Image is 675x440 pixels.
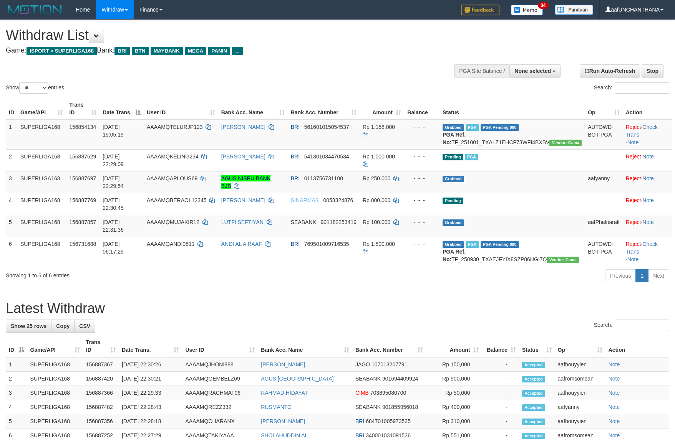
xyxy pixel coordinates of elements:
[522,376,545,382] span: Accepted
[6,98,17,120] th: ID
[623,237,672,266] td: · ·
[83,372,119,386] td: 156887420
[144,98,218,120] th: User ID: activate to sort column ascending
[626,219,641,225] a: Reject
[363,197,390,203] span: Rp 800.000
[635,269,648,282] a: 1
[642,153,654,160] a: Note
[79,323,90,329] span: CSV
[443,132,466,145] b: PGA Ref. No:
[304,241,349,247] span: Copy 769501009716535 to clipboard
[626,124,641,130] a: Reject
[594,82,669,94] label: Search:
[17,193,66,215] td: SUPERLIGA168
[147,219,199,225] span: AAAAMQMUJAKIR12
[482,372,519,386] td: -
[17,98,66,120] th: Game/API: activate to sort column ascending
[69,197,96,203] span: 156887769
[522,390,545,397] span: Accepted
[6,269,275,279] div: Showing 1 to 6 of 6 entries
[355,390,369,396] span: CIMB
[74,320,95,333] a: CSV
[291,241,300,247] span: BRI
[258,335,352,357] th: Bank Acc. Name: activate to sort column ascending
[221,219,264,225] a: LUTFI SEFTIYAN
[17,120,66,150] td: SUPERLIGA168
[119,400,182,414] td: [DATE] 22:28:43
[6,372,27,386] td: 2
[426,335,482,357] th: Amount: activate to sort column ascending
[371,361,407,367] span: Copy 107013207791 to clipboard
[17,215,66,237] td: SUPERLIGA168
[147,197,207,203] span: AAAAMQBERAOL12345
[443,176,464,182] span: Grabbed
[522,362,545,368] span: Accepted
[119,386,182,400] td: [DATE] 22:29:33
[321,219,357,225] span: Copy 901182253419 to clipboard
[605,335,669,357] th: Action
[6,215,17,237] td: 5
[304,124,349,130] span: Copy 561601015054537 to clipboard
[514,68,551,74] span: None selected
[443,198,463,204] span: Pending
[482,357,519,372] td: -
[182,414,258,428] td: AAAAMQCHARANX
[642,175,654,181] a: Note
[407,218,436,226] div: - - -
[623,98,672,120] th: Action
[609,376,620,382] a: Note
[27,357,83,372] td: SUPERLIGA168
[27,414,83,428] td: SUPERLIGA168
[363,241,395,247] span: Rp 1.500.000
[549,140,582,146] span: Vendor URL: https://trx31.1velocity.biz
[6,193,17,215] td: 4
[366,418,411,424] span: Copy 684701005973535 to clipboard
[221,241,262,247] a: ANDI AL A RAAF
[555,386,605,400] td: aafhouyyien
[623,120,672,150] td: · ·
[407,123,436,131] div: - - -
[482,386,519,400] td: -
[100,98,144,120] th: Date Trans.: activate to sort column descending
[323,197,353,203] span: Copy 0058324876 to clipboard
[439,120,585,150] td: TF_251001_TXALZ1EHCF73WFI4BXBV
[288,98,360,120] th: Bank Acc. Number: activate to sort column ascending
[481,241,519,248] span: PGA Pending
[366,432,411,438] span: Copy 340001031091536 to clipboard
[454,64,509,77] div: PGA Site Balance /
[648,269,669,282] a: Next
[443,219,464,226] span: Grabbed
[627,256,639,262] a: Note
[594,320,669,331] label: Search:
[623,215,672,237] td: ·
[547,257,579,263] span: Vendor URL: https://trx31.1velocity.biz
[103,124,124,138] span: [DATE] 15:05:19
[291,219,316,225] span: SEABANK
[407,240,436,248] div: - - -
[182,400,258,414] td: AAAAMQREZZ332
[555,400,605,414] td: aafyanny
[27,400,83,414] td: SUPERLIGA168
[481,124,519,131] span: PGA Pending
[642,219,654,225] a: Note
[6,335,27,357] th: ID: activate to sort column descending
[6,47,442,54] h4: Game: Bank:
[103,219,124,233] span: [DATE] 22:31:36
[132,47,149,55] span: BTN
[642,64,663,77] a: Stop
[352,335,426,357] th: Bank Acc. Number: activate to sort column ascending
[623,171,672,193] td: ·
[69,153,96,160] span: 156887629
[439,98,585,120] th: Status
[27,335,83,357] th: Game/API: activate to sort column ascending
[19,82,48,94] select: Showentries
[119,357,182,372] td: [DATE] 22:30:26
[623,149,672,171] td: ·
[585,215,623,237] td: aafPhalnarak
[182,386,258,400] td: AAAAMQRACHMAT06
[642,197,654,203] a: Note
[147,153,199,160] span: AAAAMQKELING234
[304,175,343,181] span: Copy 0113756731100 to clipboard
[626,197,641,203] a: Reject
[221,153,265,160] a: [PERSON_NAME]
